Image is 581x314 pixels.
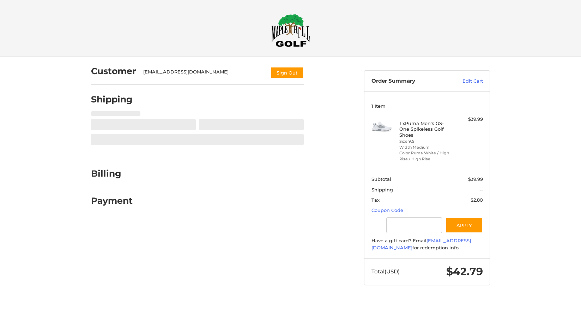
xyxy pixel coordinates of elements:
[91,168,132,179] h2: Billing
[271,67,304,78] button: Sign Out
[371,268,400,275] span: Total (USD)
[399,144,453,150] li: Width Medium
[386,217,442,233] input: Gift Certificate or Coupon Code
[446,265,483,278] span: $42.79
[371,176,391,182] span: Subtotal
[371,187,393,192] span: Shipping
[271,14,310,47] img: Maple Hill Golf
[399,150,453,162] li: Color Puma White / High Rise / High Rise
[447,78,483,85] a: Edit Cart
[371,197,380,203] span: Tax
[468,176,483,182] span: $39.99
[479,187,483,192] span: --
[91,195,133,206] h2: Payment
[371,207,403,213] a: Coupon Code
[143,69,264,78] div: [EMAIL_ADDRESS][DOMAIN_NAME]
[371,237,483,251] div: Have a gift card? Email for redemption info.
[471,197,483,203] span: $2.80
[371,78,447,85] h3: Order Summary
[371,238,471,250] a: [EMAIL_ADDRESS][DOMAIN_NAME]
[399,138,453,144] li: Size 9.5
[91,66,136,77] h2: Customer
[399,120,453,138] h4: 1 x Puma Men's GS-One Spikeless Golf Shoes
[455,116,483,123] div: $39.99
[446,217,483,233] button: Apply
[371,103,483,109] h3: 1 Item
[91,94,133,105] h2: Shipping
